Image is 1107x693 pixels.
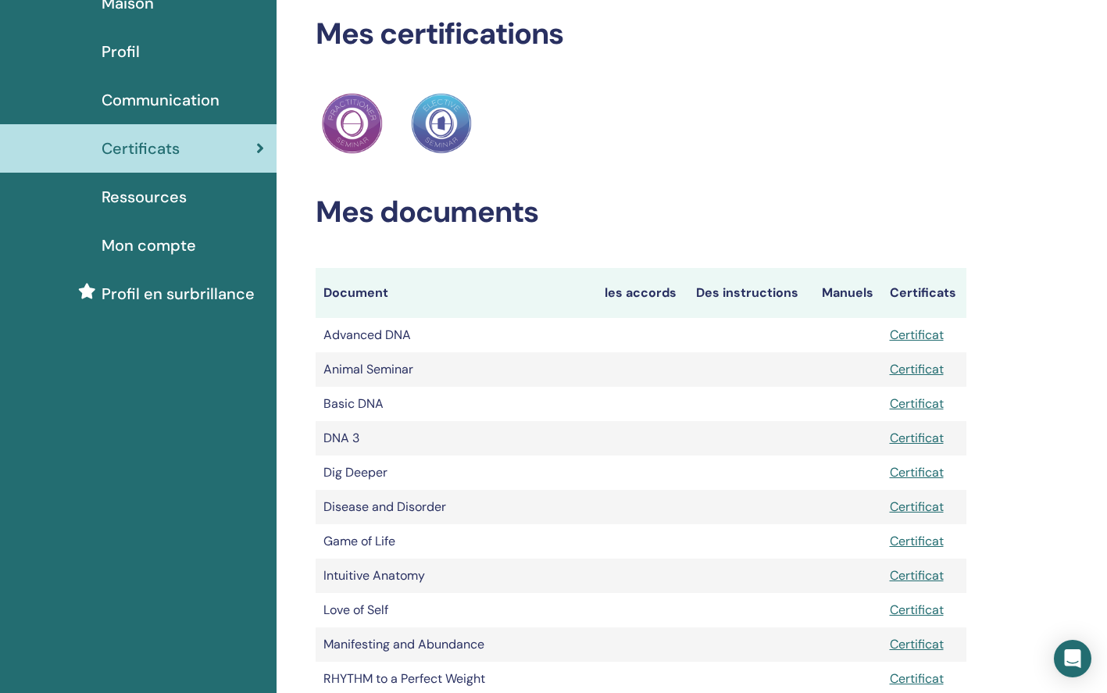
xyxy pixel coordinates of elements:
[316,268,597,318] th: Document
[1054,640,1091,677] div: Open Intercom Messenger
[316,16,966,52] h2: Mes certifications
[102,137,180,160] span: Certificats
[102,185,187,209] span: Ressources
[316,352,597,387] td: Animal Seminar
[890,636,944,652] a: Certificat
[890,361,944,377] a: Certificat
[102,234,196,257] span: Mon compte
[102,282,255,305] span: Profil en surbrillance
[890,567,944,584] a: Certificat
[890,498,944,515] a: Certificat
[890,395,944,412] a: Certificat
[890,464,944,480] a: Certificat
[102,40,140,63] span: Profil
[882,268,967,318] th: Certificats
[316,195,966,230] h2: Mes documents
[102,88,220,112] span: Communication
[890,533,944,549] a: Certificat
[316,559,597,593] td: Intuitive Anatomy
[316,593,597,627] td: Love of Self
[322,93,383,154] img: Practitioner
[316,387,597,421] td: Basic DNA
[814,268,882,318] th: Manuels
[597,268,687,318] th: les accords
[890,602,944,618] a: Certificat
[890,430,944,446] a: Certificat
[316,627,597,662] td: Manifesting and Abundance
[890,670,944,687] a: Certificat
[316,455,597,490] td: Dig Deeper
[890,327,944,343] a: Certificat
[316,318,597,352] td: Advanced DNA
[316,524,597,559] td: Game of Life
[316,421,597,455] td: DNA 3
[316,490,597,524] td: Disease and Disorder
[688,268,814,318] th: Des instructions
[411,93,472,154] img: Practitioner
